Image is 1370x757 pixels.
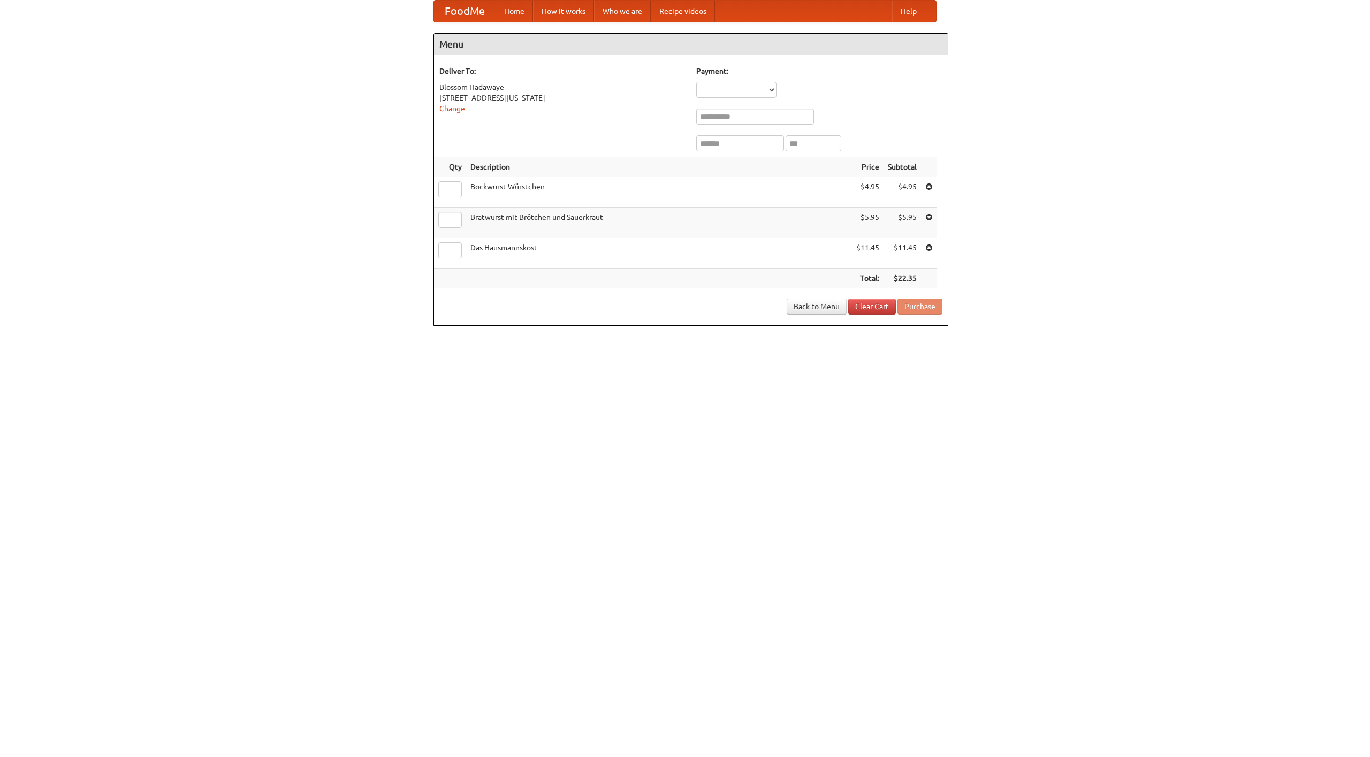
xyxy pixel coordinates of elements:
[594,1,651,22] a: Who we are
[434,34,948,55] h4: Menu
[884,157,921,177] th: Subtotal
[651,1,715,22] a: Recipe videos
[533,1,594,22] a: How it works
[439,93,686,103] div: [STREET_ADDRESS][US_STATE]
[787,299,847,315] a: Back to Menu
[696,66,942,77] h5: Payment:
[466,208,852,238] td: Bratwurst mit Brötchen und Sauerkraut
[852,208,884,238] td: $5.95
[852,269,884,288] th: Total:
[884,269,921,288] th: $22.35
[434,157,466,177] th: Qty
[439,82,686,93] div: Blossom Hadawaye
[434,1,496,22] a: FoodMe
[884,177,921,208] td: $4.95
[848,299,896,315] a: Clear Cart
[897,299,942,315] button: Purchase
[852,157,884,177] th: Price
[884,208,921,238] td: $5.95
[852,238,884,269] td: $11.45
[496,1,533,22] a: Home
[466,177,852,208] td: Bockwurst Würstchen
[884,238,921,269] td: $11.45
[466,238,852,269] td: Das Hausmannskost
[466,157,852,177] th: Description
[439,66,686,77] h5: Deliver To:
[892,1,925,22] a: Help
[852,177,884,208] td: $4.95
[439,104,465,113] a: Change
